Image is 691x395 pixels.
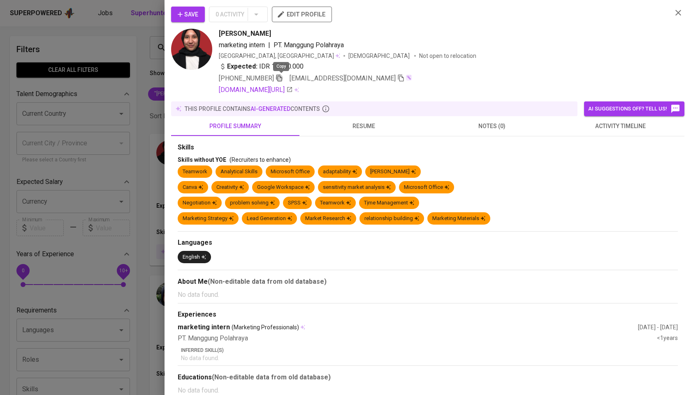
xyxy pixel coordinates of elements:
span: (Marketing Professionals) [232,323,299,331]
div: Marketing Materials [432,215,485,223]
div: SPSS [288,199,307,207]
div: [GEOGRAPHIC_DATA], [GEOGRAPHIC_DATA] [219,52,340,60]
img: magic_wand.svg [406,74,412,81]
div: sensitivity market analysis [323,184,391,191]
div: IDR 10.000.000 [219,62,304,71]
a: [DOMAIN_NAME][URL] [219,85,293,95]
div: Educations [178,372,678,382]
span: [EMAIL_ADDRESS][DOMAIN_NAME] [290,74,396,82]
div: [DATE] - [DATE] [638,323,678,331]
div: Microsoft Office [404,184,449,191]
p: this profile contains contents [185,105,320,113]
button: edit profile [272,7,332,22]
span: Save [178,9,198,20]
span: AI suggestions off? Tell us! [588,104,680,114]
div: Canva [183,184,203,191]
a: edit profile [272,11,332,17]
span: resume [304,121,423,131]
b: (Non-editable data from old database) [208,278,327,285]
b: Expected: [227,62,257,71]
div: Creativity [216,184,244,191]
span: edit profile [278,9,325,20]
div: relationship building [364,215,419,223]
div: Skills [178,143,678,152]
p: No data found. [181,354,678,362]
div: Tịme Management [364,199,414,207]
div: Analytical Skills [220,168,257,176]
span: AI-generated [250,106,290,112]
div: Teamwork [320,199,351,207]
div: Languages [178,238,678,248]
div: [PERSON_NAME] [370,168,416,176]
p: No data found. [178,290,678,300]
span: profile summary [176,121,294,131]
div: Experiences [178,310,678,319]
div: Market Research [305,215,351,223]
div: PT. Manggung Polahraya [178,334,657,343]
div: marketing intern [178,323,638,332]
span: activity timeline [561,121,679,131]
div: Google Workspace [257,184,310,191]
p: Not open to relocation [419,52,476,60]
span: [DEMOGRAPHIC_DATA] [348,52,411,60]
span: PT. Manggung Polahraya [274,41,344,49]
div: adaptability [323,168,357,176]
div: Microsoft Office [271,168,310,176]
span: marketing intern [219,41,265,49]
div: <1 years [657,334,678,343]
div: English [183,253,206,261]
img: ff6c1bfd63c0301efa88c9a3e2d15a7b.jpg [171,29,212,70]
div: About Me [178,277,678,287]
span: | [268,40,270,50]
b: (Non-editable data from old database) [212,373,331,381]
span: [PERSON_NAME] [219,29,271,39]
div: Lead Generation [247,215,292,223]
p: Inferred Skill(s) [181,347,678,354]
button: AI suggestions off? Tell us! [584,101,684,116]
div: Marketing Strategy [183,215,234,223]
button: Save [171,7,205,22]
span: [PHONE_NUMBER] [219,74,274,82]
span: (Recruiters to enhance) [230,156,291,163]
span: Skills without YOE [178,156,226,163]
div: Teamwork [183,168,207,176]
span: notes (0) [433,121,551,131]
div: Negotiation [183,199,217,207]
div: problem solving [230,199,275,207]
